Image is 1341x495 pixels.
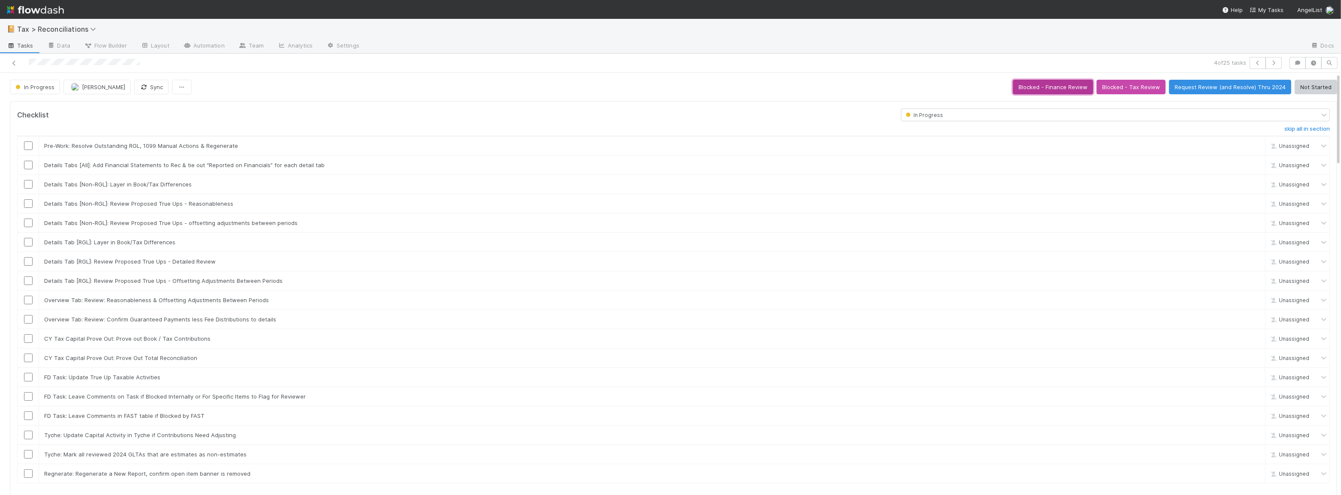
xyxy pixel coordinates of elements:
span: Unassigned [1269,181,1309,188]
span: Tyche: Mark all reviewed 2024 GLTAs that are estimates as non-estimates [44,451,247,458]
span: 📔 [7,25,15,33]
button: Not Started [1295,80,1337,94]
span: Details Tab [RGL]: Review Proposed True Ups - Offsetting Adjustments Between Periods [44,277,283,284]
a: Settings [319,39,366,53]
button: Sync [134,80,169,94]
span: Tyche: Update Capital Activity in Tyche if Contributions Need Adjusting [44,432,236,438]
h6: skip all in section [1284,126,1330,132]
span: Unassigned [1269,143,1309,149]
span: 4 of 25 tasks [1214,58,1246,67]
span: AngelList [1297,6,1322,13]
img: avatar_e41e7ae5-e7d9-4d8d-9f56-31b0d7a2f4fd.png [71,83,79,91]
span: Unassigned [1269,258,1309,265]
span: Unassigned [1269,336,1309,342]
span: Unassigned [1269,355,1309,361]
span: FD Task: Update True Up Taxable Activities [44,374,160,381]
span: Flow Builder [84,41,127,50]
span: Tasks [7,41,33,50]
span: Unassigned [1269,451,1309,458]
span: [PERSON_NAME] [82,84,125,90]
a: Flow Builder [77,39,134,53]
button: Blocked - Tax Review [1097,80,1166,94]
span: Regnerate: Regenerate a New Report, confirm open item banner is removed [44,470,250,477]
a: My Tasks [1250,6,1284,14]
a: Docs [1304,39,1341,53]
a: Automation [176,39,232,53]
span: Details Tabs [Non-RGL]: Layer in Book/Tax Differences [44,181,192,188]
span: Unassigned [1269,278,1309,284]
span: Unassigned [1269,162,1309,168]
div: Help [1222,6,1243,14]
span: Tax > Reconciliations [17,25,100,33]
span: Pre-Work: Resolve Outstanding RGL, 1099 Manual Actions & Regenerate [44,142,238,149]
span: Overview Tab: Review: Reasonableness & Offsetting Adjustments Between Periods [44,297,269,303]
span: Unassigned [1269,374,1309,381]
span: FD Task: Leave Comments in FAST table if Blocked by FAST [44,412,205,419]
img: avatar_85833754-9fc2-4f19-a44b-7938606ee299.png [1326,6,1334,15]
a: Data [40,39,77,53]
span: Unassigned [1269,239,1309,246]
span: Unassigned [1269,297,1309,303]
button: [PERSON_NAME] [63,80,131,94]
span: CY Tax Capital Prove Out: Prove out Book / Tax Contributions [44,335,211,342]
button: Blocked - Finance Review [1013,80,1093,94]
span: Details Tab [RGL]: Review Proposed True Ups - Detailed Review [44,258,216,265]
span: Unassigned [1269,393,1309,400]
button: Request Review (and Resolve) Thru 2024 [1169,80,1291,94]
a: Analytics [271,39,319,53]
span: Unassigned [1269,220,1309,226]
a: skip all in section [1284,126,1330,136]
span: CY Tax Capital Prove Out: Prove Out Total Reconciliation [44,354,197,361]
span: Overview Tab: Review: Confirm Guaranteed Payments less Fee Distributions to details [44,316,276,323]
span: Unassigned [1269,316,1309,323]
span: In Progress [904,112,943,118]
span: Details Tabs [All]: Add Financial Statements to Rec & tie out “Reported on Financials” for each d... [44,162,325,168]
span: FD Task: Leave Comments on Task if Blocked Internally or For Specific Items to Flag for Reviewer [44,393,306,400]
img: logo-inverted-e16ddd16eac7371096b0.svg [7,3,64,17]
span: Unassigned [1269,413,1309,419]
span: Unassigned [1269,432,1309,438]
span: Details Tabs [Non-RGL]: Review Proposed True Ups - offsetting adjustments between periods [44,219,298,226]
a: Team [232,39,271,53]
h5: Checklist [17,111,49,120]
a: Layout [134,39,176,53]
span: Unassigned [1269,471,1309,477]
span: Unassigned [1269,201,1309,207]
span: Details Tabs [Non-RGL]: Review Proposed True Ups - Reasonableness [44,200,233,207]
span: My Tasks [1250,6,1284,13]
span: Details Tab [RGL]: Layer in Book/Tax Differences [44,239,175,246]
